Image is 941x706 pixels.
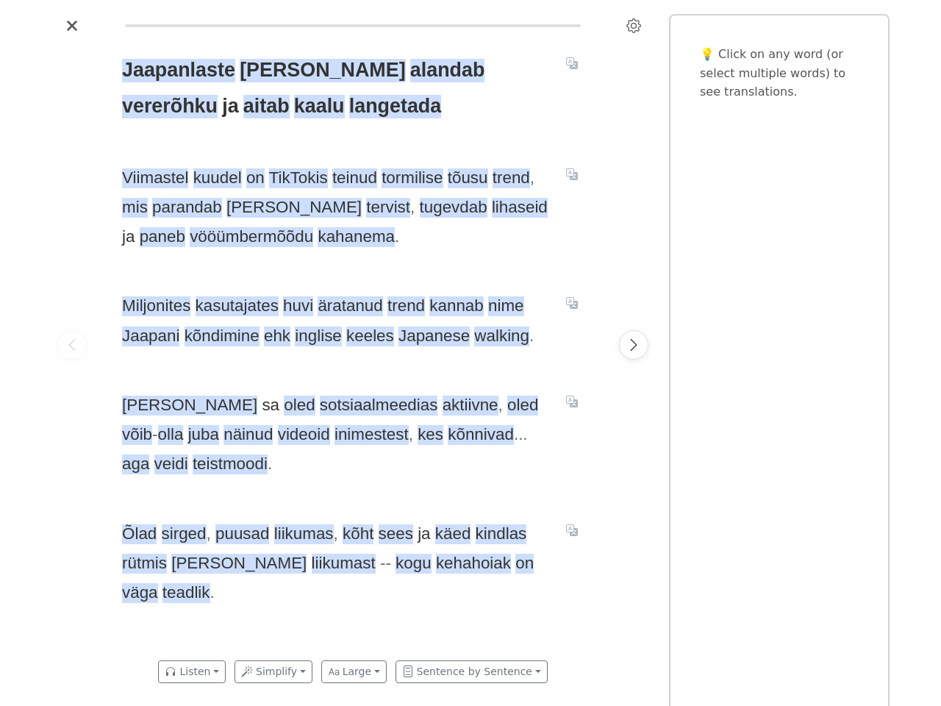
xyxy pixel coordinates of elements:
[215,524,269,544] span: puusad
[193,168,242,188] span: kuudel
[294,95,345,118] span: kaalu
[122,296,190,316] span: Miljonites
[162,524,207,544] span: sirged
[223,425,273,445] span: näinud
[171,554,307,574] span: [PERSON_NAME]
[226,198,362,218] span: [PERSON_NAME]
[379,524,413,544] span: sees
[518,425,523,443] span: .
[346,327,394,346] span: keeles
[366,198,410,218] span: tervist
[268,454,272,473] span: .
[122,95,218,118] span: vererõhku
[332,168,377,188] span: teinud
[320,396,438,416] span: sotsiaalmeedias
[448,425,514,445] span: kõnnivad
[264,327,290,346] span: ehk
[312,554,376,574] span: liikumast
[162,583,210,603] span: teadlik
[476,524,527,544] span: kindlas
[154,454,188,474] span: veidi
[140,227,185,247] span: paneb
[269,168,328,188] span: TikTokis
[418,524,430,544] span: ja
[185,327,260,346] span: kõndimine
[436,554,511,574] span: kehahoiak
[274,524,334,544] span: liikumas
[188,425,219,445] span: juba
[398,327,470,346] span: Japanese
[396,660,548,683] button: Sentence by Sentence
[122,524,157,544] span: Õlad
[122,583,158,603] span: väga
[122,396,257,416] span: [PERSON_NAME]
[343,524,373,544] span: kõht
[395,227,399,246] span: .
[240,59,405,82] span: [PERSON_NAME]
[529,327,534,345] span: .
[122,425,152,445] span: võib
[278,425,330,445] span: videoid
[122,59,235,82] span: Jaapanlaste
[418,425,443,445] span: kes
[435,524,471,544] span: käed
[410,59,485,82] span: alandab
[122,168,188,188] span: Viimastel
[122,198,148,218] span: mis
[382,168,443,188] span: tormilise
[560,393,584,410] button: Translate sentence
[498,396,503,414] span: ,
[283,296,313,316] span: huvi
[243,95,290,118] span: aitab
[700,45,859,101] p: 💡 Click on any word (or select multiple words) to see translations.
[222,95,238,118] span: ja
[122,554,167,574] span: rütmis
[262,396,279,416] span: sa
[321,660,387,683] button: Large
[560,293,584,311] button: Translate sentence
[622,14,645,38] button: Settings
[380,554,385,572] span: -
[492,198,548,218] span: lihaseid
[493,168,530,188] span: trend
[387,296,425,316] span: trend
[443,396,498,416] span: aktiivne
[158,660,226,683] button: Listen
[207,524,211,543] span: ,
[523,425,527,443] span: .
[122,327,179,346] span: Jaapani
[429,296,483,316] span: kannab
[488,296,524,316] span: nime
[246,168,265,188] span: on
[57,330,87,360] button: Previous page
[193,454,268,474] span: teistmoodi
[385,554,390,572] span: -
[514,425,518,443] span: .
[334,524,338,543] span: ,
[158,425,184,445] span: olla
[396,554,432,574] span: kogu
[349,95,441,118] span: langetada
[318,296,382,316] span: äratanud
[410,198,415,216] span: ,
[318,227,395,247] span: kahanema
[284,396,315,416] span: oled
[409,425,413,443] span: ,
[190,227,313,247] span: vööümbermõõdu
[152,425,157,443] span: -
[295,327,341,346] span: inglise
[60,14,84,38] button: Close
[122,454,149,474] span: aga
[122,227,135,247] span: ja
[448,168,488,188] span: tõusu
[334,425,409,445] span: inimestest
[507,396,538,416] span: oled
[474,327,529,346] span: walking
[530,168,534,187] span: ,
[515,554,534,574] span: on
[560,54,584,72] button: Translate sentence
[560,165,584,182] button: Translate sentence
[235,660,312,683] button: Simplify
[560,521,584,538] button: Translate sentence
